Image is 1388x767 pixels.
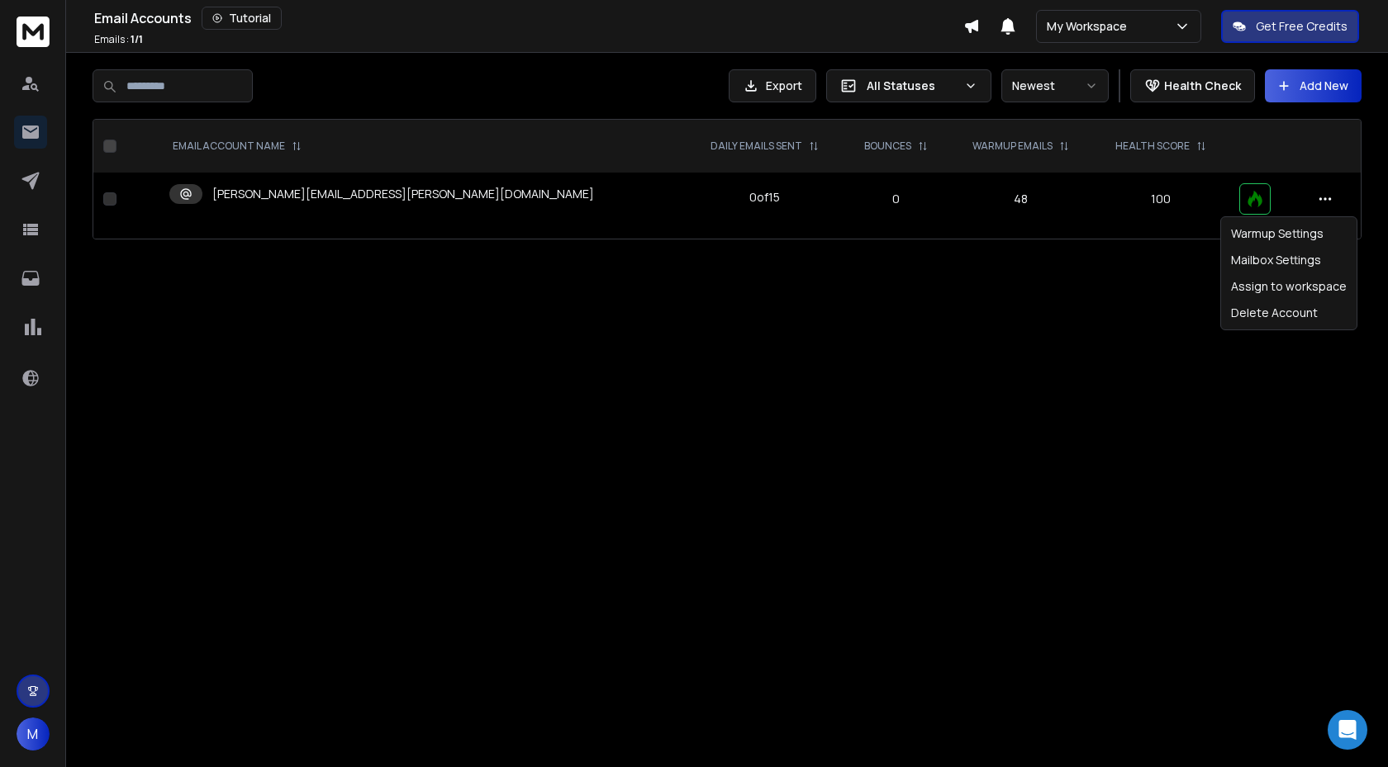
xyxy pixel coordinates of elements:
p: HEALTH SCORE [1115,140,1190,153]
span: 1 / 1 [131,32,143,46]
span: M [17,717,50,750]
p: 0 [853,191,939,207]
button: Export [729,69,816,102]
p: [PERSON_NAME][EMAIL_ADDRESS][PERSON_NAME][DOMAIN_NAME] [212,186,594,202]
div: Mailbox Settings [1224,247,1353,273]
p: DAILY EMAILS SENT [711,140,802,153]
p: Get Free Credits [1256,18,1348,35]
div: Open Intercom Messenger [1328,710,1367,750]
div: EMAIL ACCOUNT NAME [173,140,302,153]
p: BOUNCES [864,140,911,153]
button: Add New [1265,69,1362,102]
p: WARMUP EMAILS [972,140,1053,153]
div: Email Accounts [94,7,963,30]
button: Tutorial [202,7,282,30]
p: Emails : [94,33,143,46]
td: 100 [1092,173,1229,225]
div: Delete Account [1224,300,1353,326]
p: My Workspace [1047,18,1134,35]
p: Health Check [1164,78,1241,94]
td: 48 [948,173,1092,225]
div: Warmup Settings [1224,220,1353,247]
button: Newest [1001,69,1109,102]
div: Assign to workspace [1224,273,1353,300]
div: 0 of 15 [749,189,780,206]
p: All Statuses [867,78,958,94]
